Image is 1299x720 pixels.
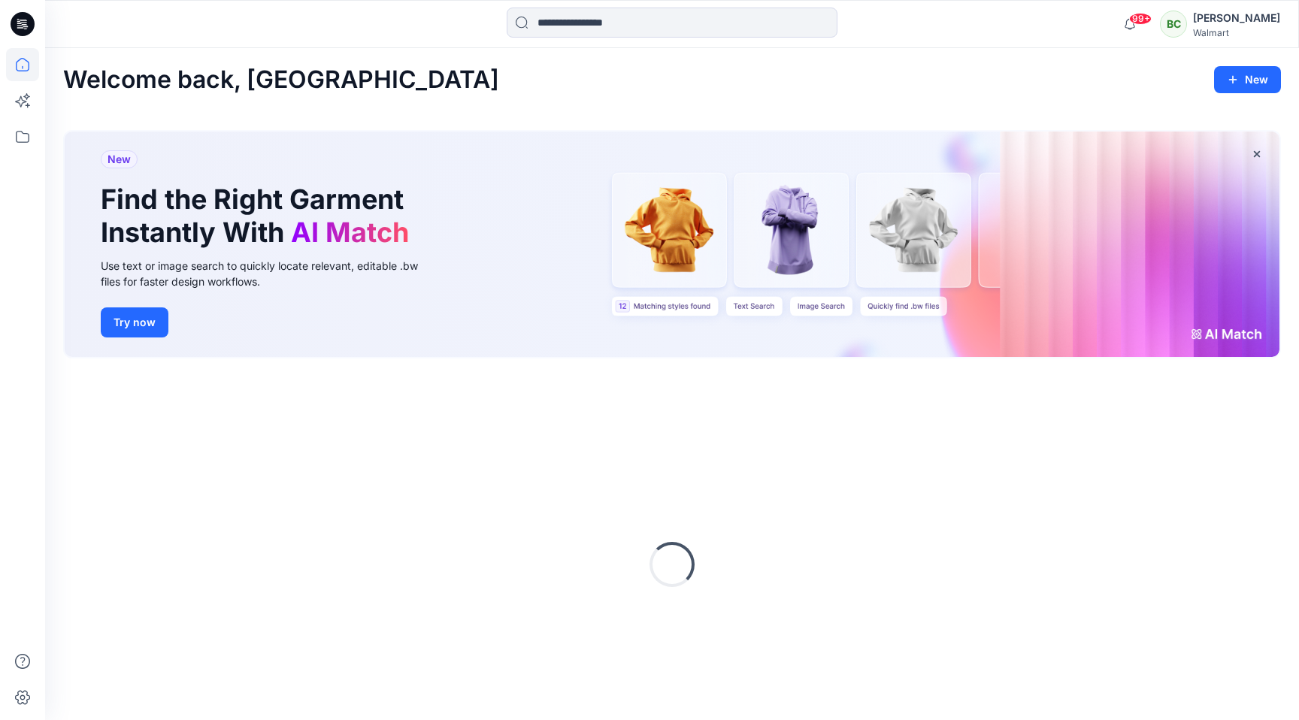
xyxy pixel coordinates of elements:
[101,258,439,289] div: Use text or image search to quickly locate relevant, editable .bw files for faster design workflows.
[291,216,409,249] span: AI Match
[63,66,499,94] h2: Welcome back, [GEOGRAPHIC_DATA]
[1214,66,1281,93] button: New
[1129,13,1152,25] span: 99+
[107,150,131,168] span: New
[1193,27,1280,38] div: Walmart
[101,307,168,337] button: Try now
[1193,9,1280,27] div: [PERSON_NAME]
[101,183,416,248] h1: Find the Right Garment Instantly With
[1160,11,1187,38] div: BC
